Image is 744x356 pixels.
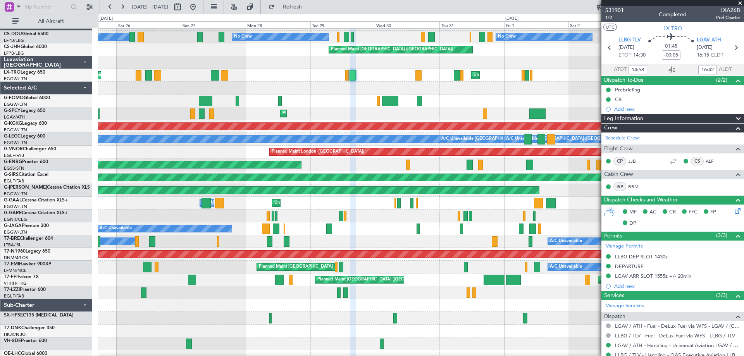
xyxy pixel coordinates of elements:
span: CS-DOU [4,32,22,36]
a: T7-LZZIPraetor 600 [4,287,46,292]
a: EGGW/LTN [4,76,27,82]
span: ETOT [618,52,631,59]
span: Permits [604,232,622,241]
span: T7-EMI [4,262,19,267]
a: SX-HPSEC135 [MEDICAL_DATA] [4,313,73,318]
div: Sun 27 [181,21,246,28]
span: OE-LHC [4,351,21,356]
div: A/C Unavailable [550,261,582,273]
span: LLBG TLV [618,36,641,44]
a: EGNR/CEG [4,217,27,222]
a: CS-DOUGlobal 6500 [4,32,48,36]
div: Prebriefing [615,86,640,93]
a: EGGW/LTN [4,229,27,235]
a: HKJK/NBO [4,332,26,337]
div: Planned Maint [GEOGRAPHIC_DATA] ([GEOGRAPHIC_DATA]) [331,44,453,55]
a: JJB [628,158,646,165]
button: All Aircraft [9,15,84,28]
div: Planned Maint Athens ([PERSON_NAME] Intl) [282,108,372,119]
span: LX-TRO [4,70,21,75]
span: LGAV ATH [697,36,721,44]
span: G-JAGA [4,224,22,228]
div: LLBG DEP SLOT 1430z [615,253,668,260]
div: Planned Maint [GEOGRAPHIC_DATA] ([GEOGRAPHIC_DATA] Intl) [317,274,447,285]
a: LGAV/ATH [4,114,25,120]
div: Sat 26 [117,21,181,28]
span: 01:45 [665,43,677,50]
a: T7-N1960Legacy 650 [4,249,50,254]
a: G-KGKGLegacy 600 [4,121,47,126]
span: LX-TRO [663,24,682,33]
span: Dispatch To-Dos [604,76,643,85]
div: CB [615,96,622,103]
div: Tue 29 [310,21,375,28]
div: No Crew [234,31,252,43]
span: T7-N1960 [4,249,26,254]
input: --:-- [629,65,647,74]
a: G-JAGAPhenom 300 [4,224,49,228]
input: Trip Number [24,1,68,13]
a: G-ENRGPraetor 600 [4,160,48,164]
div: Sat 2 [568,21,633,28]
div: Wed 30 [375,21,439,28]
a: DNMM/LOS [4,255,28,261]
span: 531901 [605,6,624,14]
a: T7-DNKChallenger 350 [4,326,55,330]
div: Planned Maint Geneva (Cointrin) [600,274,664,285]
span: Cabin Crew [604,170,633,179]
span: Refresh [276,4,309,10]
span: ELDT [711,52,723,59]
a: EGLF/FAB [4,293,24,299]
a: LGAV / ATH - Fuel - DeLux Fuel via WFS - LGAV / [GEOGRAPHIC_DATA] [615,323,740,329]
span: LXA26B [716,6,740,14]
div: A/C Unavailable [GEOGRAPHIC_DATA] ([GEOGRAPHIC_DATA]) [441,133,567,145]
span: T7-BRE [4,236,20,241]
input: --:-- [698,65,717,74]
span: T7-DNK [4,326,21,330]
a: G-FOMOGlobal 6000 [4,96,50,100]
div: A/C Unavailable [100,223,132,234]
span: AC [649,208,656,216]
button: Refresh [265,1,311,13]
a: EGGW/LTN [4,204,27,210]
a: CS-JHHGlobal 6000 [4,45,47,49]
a: LFPB/LBG [4,50,24,56]
span: Dispatch Checks and Weather [604,196,678,205]
div: Add new [614,283,740,289]
span: CS-JHH [4,45,21,49]
div: Unplanned Maint [GEOGRAPHIC_DATA] ([GEOGRAPHIC_DATA]) [274,197,402,209]
span: [DATE] - [DATE] [132,3,168,10]
a: EGGW/LTN [4,140,27,146]
span: MF [629,208,637,216]
a: EGLF/FAB [4,178,24,184]
span: Leg Information [604,114,643,123]
span: (2/2) [716,76,727,84]
div: No Crew [498,31,516,43]
div: Add new [614,106,740,112]
a: EGSS/STN [4,165,24,171]
div: Mon 28 [246,21,310,28]
div: Planned Maint London ([GEOGRAPHIC_DATA]) [272,146,364,158]
span: FP [710,208,716,216]
span: T7-LZZI [4,287,20,292]
a: LFPB/LBG [4,38,24,43]
div: CS [691,157,704,165]
div: A/C Unavailable [GEOGRAPHIC_DATA] ([GEOGRAPHIC_DATA]) [506,133,632,145]
span: G-GARE [4,211,22,215]
div: Fri 1 [504,21,569,28]
a: G-VNORChallenger 650 [4,147,56,151]
a: G-LEGCLegacy 600 [4,134,45,139]
span: 14:30 [633,52,646,59]
span: SX-HPS [4,313,20,318]
span: G-KGKG [4,121,22,126]
a: G-GARECessna Citation XLS+ [4,211,68,215]
a: G-GAALCessna Citation XLS+ [4,198,68,203]
a: LTBA/ISL [4,242,21,248]
div: LGAV ARR SLOT 1555z +/- 20min [615,273,691,279]
span: FFC [689,208,697,216]
div: DEPARTURE [615,263,644,270]
div: CP [613,157,626,165]
span: (3/3) [716,291,727,299]
a: T7-BREChallenger 604 [4,236,53,241]
span: G-LEGC [4,134,21,139]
